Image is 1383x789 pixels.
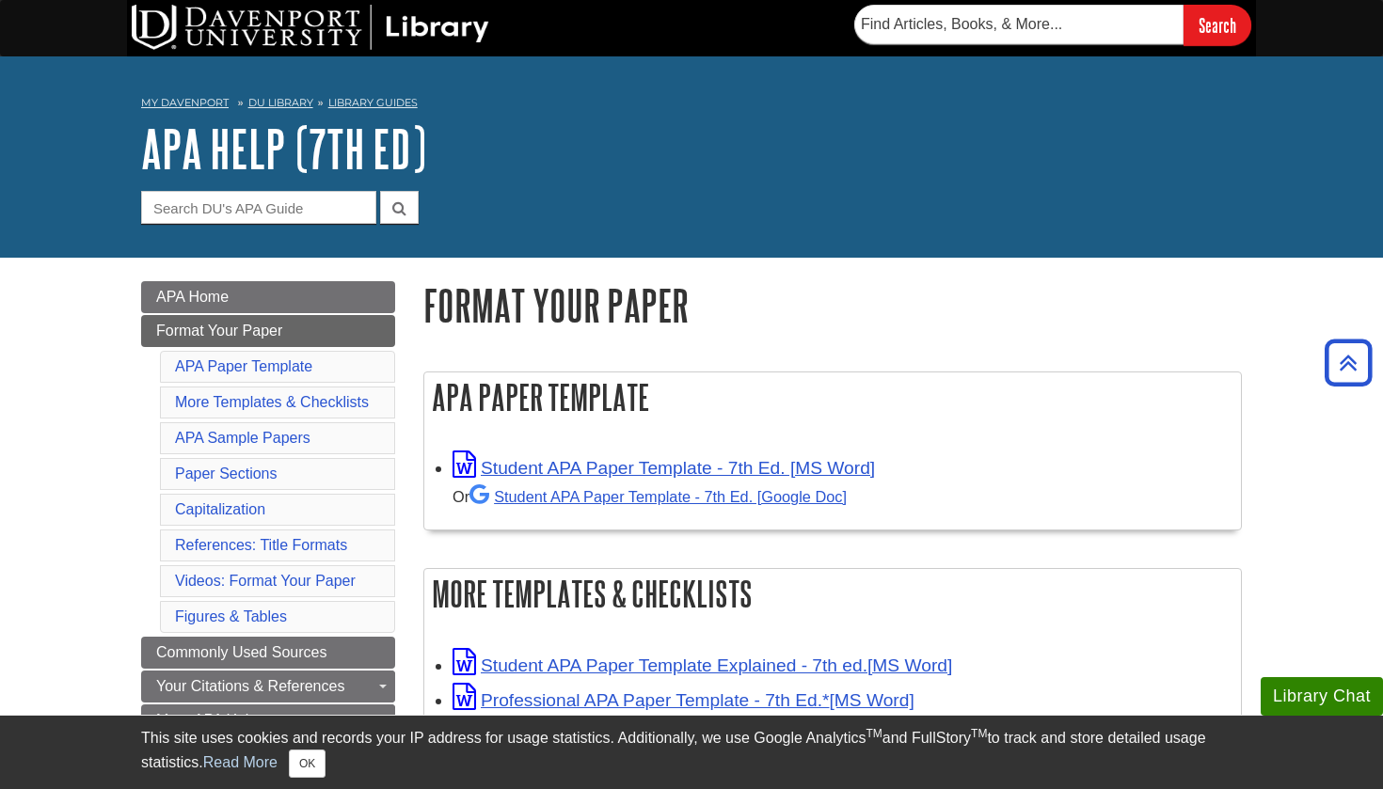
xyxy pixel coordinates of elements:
a: Link opens in new window [453,458,875,478]
span: More APA Help [156,712,257,728]
button: Library Chat [1261,677,1383,716]
a: Format Your Paper [141,315,395,347]
h1: Format Your Paper [423,281,1242,329]
a: Commonly Used Sources [141,637,395,669]
a: Read More [203,754,278,770]
span: Format Your Paper [156,323,282,339]
a: My Davenport [141,95,229,111]
a: APA Help (7th Ed) [141,119,426,178]
div: This site uses cookies and records your IP address for usage statistics. Additionally, we use Goo... [141,727,1242,778]
a: More Templates & Checklists [175,394,369,410]
h2: APA Paper Template [424,372,1241,422]
a: Back to Top [1318,350,1378,375]
span: Your Citations & References [156,678,344,694]
img: DU Library [132,5,489,50]
a: APA Paper Template [175,358,312,374]
span: APA Home [156,289,229,305]
button: Close [289,750,326,778]
input: Search [1184,5,1251,45]
input: Search DU's APA Guide [141,191,376,224]
input: Find Articles, Books, & More... [854,5,1184,44]
a: Your Citations & References [141,671,395,702]
form: Searches DU Library's articles, books, and more [854,5,1251,45]
a: DU Library [248,96,313,109]
span: Commonly Used Sources [156,644,326,660]
a: Capitalization [175,501,265,517]
a: APA Sample Papers [175,430,310,446]
small: Or [453,488,847,505]
a: Paper Sections [175,466,278,481]
a: References: Title Formats [175,537,347,553]
sup: TM [866,727,882,740]
h2: More Templates & Checklists [424,569,1241,619]
a: More APA Help [141,704,395,736]
sup: TM [971,727,987,740]
a: Link opens in new window [453,690,914,710]
a: Link opens in new window [453,655,952,675]
a: Student APA Paper Template - 7th Ed. [Google Doc] [469,488,847,505]
nav: breadcrumb [141,90,1242,120]
a: Library Guides [328,96,418,109]
a: APA Home [141,281,395,313]
div: Guide Page Menu [141,281,395,770]
a: Figures & Tables [175,608,287,624]
a: Videos: Format Your Paper [175,573,356,589]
